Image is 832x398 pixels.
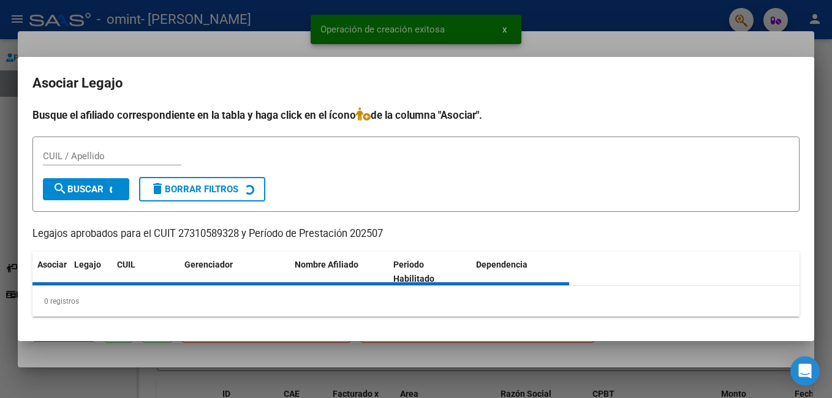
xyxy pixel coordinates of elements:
datatable-header-cell: CUIL [112,252,180,292]
datatable-header-cell: Periodo Habilitado [388,252,471,292]
span: Dependencia [476,260,528,269]
button: Borrar Filtros [139,177,265,201]
h2: Asociar Legajo [32,72,800,95]
div: 0 registros [32,286,800,317]
datatable-header-cell: Nombre Afiliado [290,252,388,292]
span: CUIL [117,260,135,269]
div: Open Intercom Messenger [790,356,820,386]
span: Periodo Habilitado [393,260,434,283]
button: Buscar [43,178,129,200]
datatable-header-cell: Gerenciador [180,252,290,292]
p: Legajos aprobados para el CUIT 27310589328 y Período de Prestación 202507 [32,227,800,242]
datatable-header-cell: Asociar [32,252,69,292]
span: Nombre Afiliado [295,260,358,269]
h4: Busque el afiliado correspondiente en la tabla y haga click en el ícono de la columna "Asociar". [32,107,800,123]
span: Borrar Filtros [150,184,238,195]
span: Legajo [74,260,101,269]
mat-icon: delete [150,181,165,196]
datatable-header-cell: Dependencia [471,252,570,292]
span: Buscar [53,184,104,195]
datatable-header-cell: Legajo [69,252,112,292]
span: Gerenciador [184,260,233,269]
span: Asociar [37,260,67,269]
mat-icon: search [53,181,67,196]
